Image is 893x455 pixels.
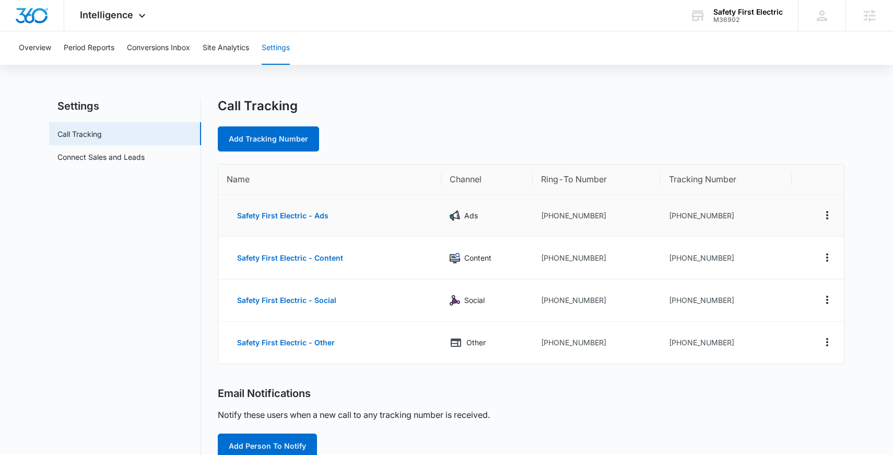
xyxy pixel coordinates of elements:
[464,295,485,306] p: Social
[227,288,347,313] button: Safety First Electric - Social
[57,129,102,139] a: Call Tracking
[450,211,460,221] img: Ads
[227,330,345,355] button: Safety First Electric - Other
[819,249,836,266] button: Actions
[218,126,319,151] a: Add Tracking Number
[227,203,339,228] button: Safety First Electric - Ads
[533,237,661,279] td: [PHONE_NUMBER]
[19,31,51,65] button: Overview
[464,210,478,221] p: Ads
[464,252,491,264] p: Content
[661,279,791,322] td: [PHONE_NUMBER]
[819,291,836,308] button: Actions
[450,253,460,263] img: Content
[661,165,791,195] th: Tracking Number
[533,322,661,364] td: [PHONE_NUMBER]
[661,195,791,237] td: [PHONE_NUMBER]
[218,387,311,400] h2: Email Notifications
[661,237,791,279] td: [PHONE_NUMBER]
[450,295,460,306] img: Social
[466,337,486,348] p: Other
[218,409,490,421] p: Notify these users when a new call to any tracking number is received.
[713,16,783,24] div: account id
[533,195,661,237] td: [PHONE_NUMBER]
[441,165,532,195] th: Channel
[533,279,661,322] td: [PHONE_NUMBER]
[203,31,249,65] button: Site Analytics
[227,246,354,271] button: Safety First Electric - Content
[262,31,290,65] button: Settings
[57,151,145,162] a: Connect Sales and Leads
[533,165,661,195] th: Ring-To Number
[819,207,836,224] button: Actions
[218,165,442,195] th: Name
[218,98,298,114] h1: Call Tracking
[661,322,791,364] td: [PHONE_NUMBER]
[127,31,190,65] button: Conversions Inbox
[819,334,836,351] button: Actions
[80,9,133,20] span: Intelligence
[64,31,114,65] button: Period Reports
[49,98,201,114] h2: Settings
[713,8,783,16] div: account name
